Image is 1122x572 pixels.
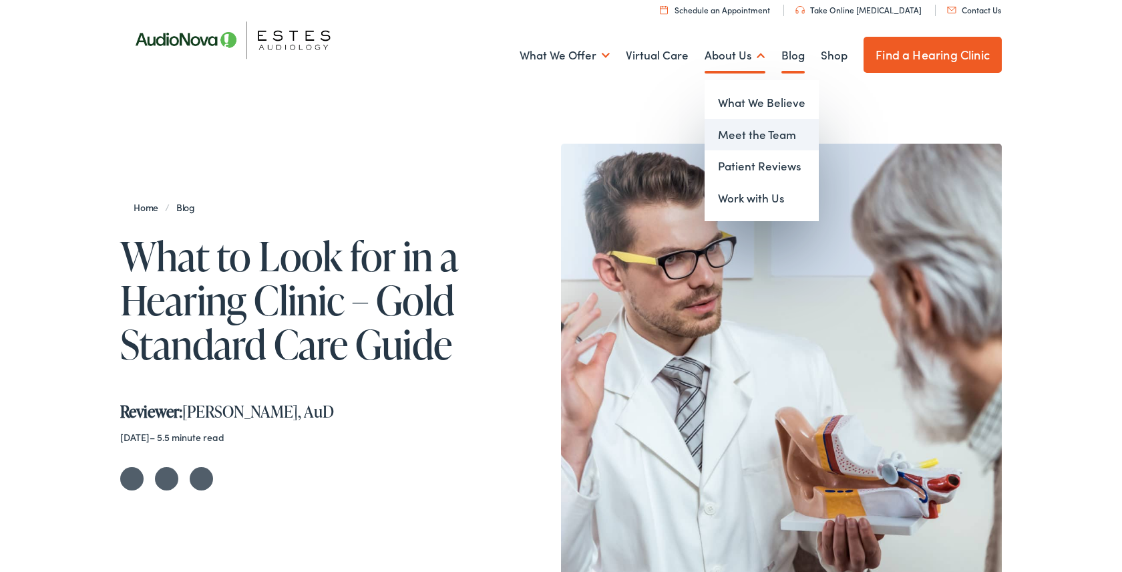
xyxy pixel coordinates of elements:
strong: Reviewer: [120,400,182,422]
a: Shop [821,31,848,80]
a: What We Believe [705,87,819,119]
a: Share on Facebook [155,467,178,490]
a: Find a Hearing Clinic [864,37,1002,73]
img: utility icon [660,5,668,14]
a: Share on Twitter [120,467,144,490]
a: Take Online [MEDICAL_DATA] [795,4,922,15]
a: Work with Us [705,182,819,214]
a: Contact Us [947,4,1001,15]
img: utility icon [795,6,805,14]
a: What We Offer [520,31,610,80]
a: Schedule an Appointment [660,4,770,15]
div: – 5.5 minute read [120,432,526,443]
a: Virtual Care [626,31,689,80]
time: [DATE] [120,430,150,444]
a: Blog [781,31,805,80]
a: Patient Reviews [705,150,819,182]
a: Home [134,200,165,214]
a: Meet the Team [705,119,819,151]
h1: What to Look for in a Hearing Clinic – Gold Standard Care Guide [120,234,526,366]
img: utility icon [947,7,956,13]
a: Share on LinkedIn [190,467,213,490]
a: Blog [170,200,202,214]
span: / [134,200,202,214]
div: [PERSON_NAME], AuD [120,383,526,422]
a: About Us [705,31,765,80]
